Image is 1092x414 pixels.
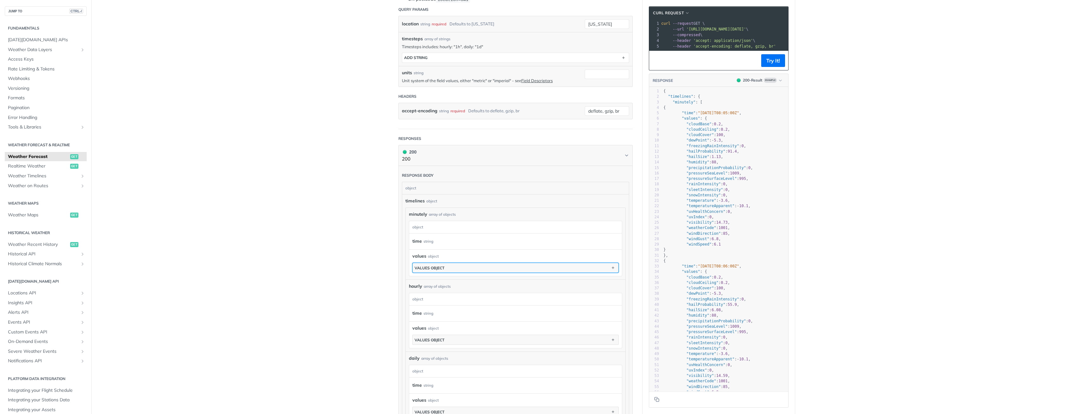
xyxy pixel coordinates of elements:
div: object [426,198,437,204]
div: 200 - Result [743,77,762,83]
div: 2 [649,26,660,32]
span: "cloudBase" [686,275,711,279]
span: "values" [682,269,700,274]
span: 0.2 [721,280,728,285]
div: 26 [649,225,659,231]
span: "uvIndex" [686,215,707,219]
div: 17 [649,176,659,181]
a: Integrating your Stations Data [5,395,87,405]
span: "hailProbability" [686,149,725,154]
span: Historical API [8,251,78,257]
span: { [663,259,666,263]
span: "rainIntensity" [686,182,721,186]
span: Integrating your Flight Schedule [8,387,85,394]
span: '[URL][DOMAIN_NAME][DATE]' [686,27,746,31]
span: 88 [712,160,716,164]
span: 0.2 [714,275,721,279]
span: "time" [682,264,696,268]
span: "visibility" [686,220,714,225]
div: 32 [649,258,659,264]
a: [DATE][DOMAIN_NAME] APIs [5,35,87,45]
span: Weather Maps [8,212,69,218]
span: "dewPoint" [686,291,709,296]
span: "[DATE]T08:06:00Z" [698,264,739,268]
span: 0 [725,187,728,192]
a: Events APIShow subpages for Events API [5,318,87,327]
div: 11 [649,143,659,149]
label: time [412,309,422,318]
button: ADD string [402,53,629,62]
div: 25 [649,220,659,225]
span: Historical Climate Normals [8,261,78,267]
div: ADD string [404,55,428,60]
a: On-Demand EventsShow subpages for On-Demand Events [5,337,87,346]
button: Show subpages for Historical Climate Normals [80,261,85,266]
div: 34 [649,269,659,274]
span: "values" [682,116,700,121]
span: : , [663,171,742,175]
span: "[DATE]T08:05:00Z" [698,111,739,115]
span: Notifications API [8,358,78,364]
a: Error Handling [5,113,87,122]
span: --header [673,44,691,49]
span: Alerts API [8,309,78,316]
h2: Historical Weather [5,230,87,236]
span: 'accept-encoding: deflate, gzip, br' [693,44,776,49]
span: minutely [409,211,427,218]
span: get [70,154,78,159]
span: cURL Request [653,10,684,16]
span: 100 [716,133,723,137]
div: 28 [649,236,659,242]
span: 10.1 [739,204,748,208]
div: string [414,70,423,76]
div: Query Params [398,7,429,12]
button: Show subpages for Locations API [80,291,85,296]
span: 200 [403,150,407,154]
button: values object [413,263,618,273]
div: Defaults to [US_STATE] [449,19,494,29]
span: Weather Recent History [8,241,69,248]
span: } [663,247,666,252]
svg: Chevron [624,153,629,158]
div: array of strings [424,36,450,42]
span: : , [663,154,723,159]
button: JUMP TOCTRL-/ [5,6,87,16]
div: 19 [649,187,659,193]
span: 100 [716,286,723,290]
button: Show subpages for Alerts API [80,310,85,315]
div: Response body [402,173,434,178]
div: 22 [649,203,659,209]
span: \ [661,33,702,37]
span: "cloudCover" [686,286,714,290]
a: Realtime Weatherget [5,161,87,171]
div: 3 [649,32,660,38]
span: - [712,138,714,142]
span: Custom Events API [8,329,78,335]
span: - [712,291,714,296]
span: Pagination [8,105,85,111]
a: Weather Data LayersShow subpages for Weather Data Layers [5,45,87,55]
span: Rate Limiting & Tokens [8,66,85,72]
div: values object [415,266,444,270]
span: 91.4 [728,149,737,154]
span: : { [663,94,700,99]
div: 10 [649,138,659,143]
div: Responses [398,136,421,141]
div: Headers [398,94,416,99]
label: units [402,69,412,76]
button: Show subpages for Historical API [80,252,85,257]
label: accept-encoding [402,106,437,115]
div: 23 [649,209,659,214]
div: 16 [649,171,659,176]
button: 200 200200 [402,148,629,163]
span: "freezingRainIntensity" [686,144,739,148]
button: RESPONSE [652,77,673,84]
span: : , [663,160,719,164]
span: --header [673,38,691,43]
div: string [439,106,449,115]
span: 0 [723,193,725,197]
button: Show subpages for Severe Weather Events [80,349,85,354]
span: : , [663,127,730,132]
span: get [70,213,78,218]
span: : , [663,111,742,115]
